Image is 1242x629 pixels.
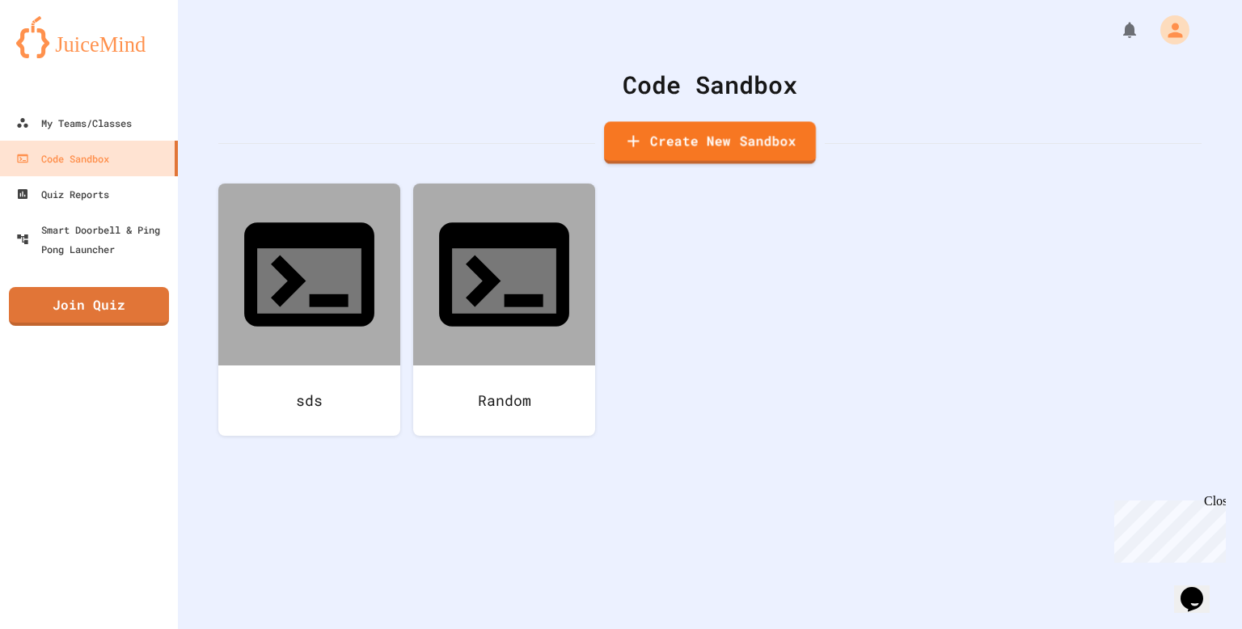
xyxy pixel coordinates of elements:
div: Chat with us now!Close [6,6,112,103]
div: Smart Doorbell & Ping Pong Launcher [16,220,171,259]
div: My Notifications [1090,16,1143,44]
a: Random [413,184,595,436]
img: logo-orange.svg [16,16,162,58]
a: Join Quiz [9,287,169,326]
div: sds [218,365,400,436]
div: Code Sandbox [16,149,109,168]
iframe: chat widget [1108,494,1226,563]
iframe: chat widget [1174,564,1226,613]
div: Random [413,365,595,436]
a: sds [218,184,400,436]
a: Create New Sandbox [604,121,816,164]
div: Code Sandbox [218,66,1202,103]
div: My Account [1143,11,1193,49]
div: My Teams/Classes [16,113,132,133]
div: Quiz Reports [16,184,109,204]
